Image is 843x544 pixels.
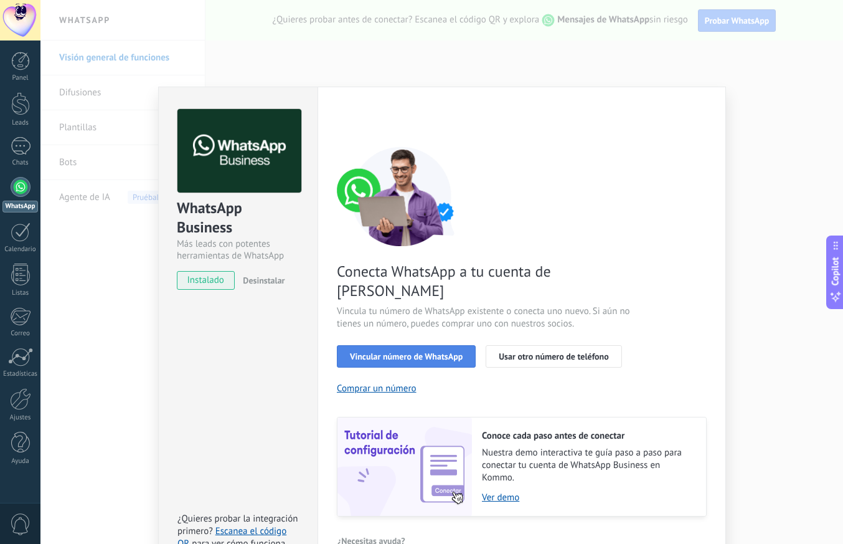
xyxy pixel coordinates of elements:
button: Comprar un número [337,383,417,394]
span: Vincula tu número de WhatsApp existente o conecta uno nuevo. Si aún no tienes un número, puedes c... [337,305,633,330]
div: WhatsApp Business [177,198,299,238]
div: Panel [2,74,39,82]
span: ¿Quieres probar la integración primero? [177,513,298,537]
img: logo_main.png [177,109,301,193]
span: Conecta WhatsApp a tu cuenta de [PERSON_NAME] [337,262,633,300]
span: Vincular número de WhatsApp [350,352,463,361]
span: Usar otro número de teléfono [499,352,608,361]
button: Desinstalar [238,271,285,290]
div: Más leads con potentes herramientas de WhatsApp [177,238,299,262]
div: Ayuda [2,457,39,465]
div: Chats [2,159,39,167]
span: instalado [177,271,234,290]
span: Nuestra demo interactiva te guía paso a paso para conectar tu cuenta de WhatsApp Business en Kommo. [482,447,694,484]
button: Usar otro número de teléfono [486,345,621,368]
div: Correo [2,330,39,338]
div: Estadísticas [2,370,39,378]
span: Copilot [829,257,842,285]
div: WhatsApp [2,201,38,212]
div: Listas [2,289,39,297]
div: Leads [2,119,39,127]
span: Desinstalar [243,275,285,286]
h2: Conoce cada paso antes de conectar [482,430,694,442]
div: Calendario [2,246,39,254]
div: Ajustes [2,414,39,422]
button: Vincular número de WhatsApp [337,345,476,368]
img: connect number [337,146,468,246]
a: Ver demo [482,492,694,503]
